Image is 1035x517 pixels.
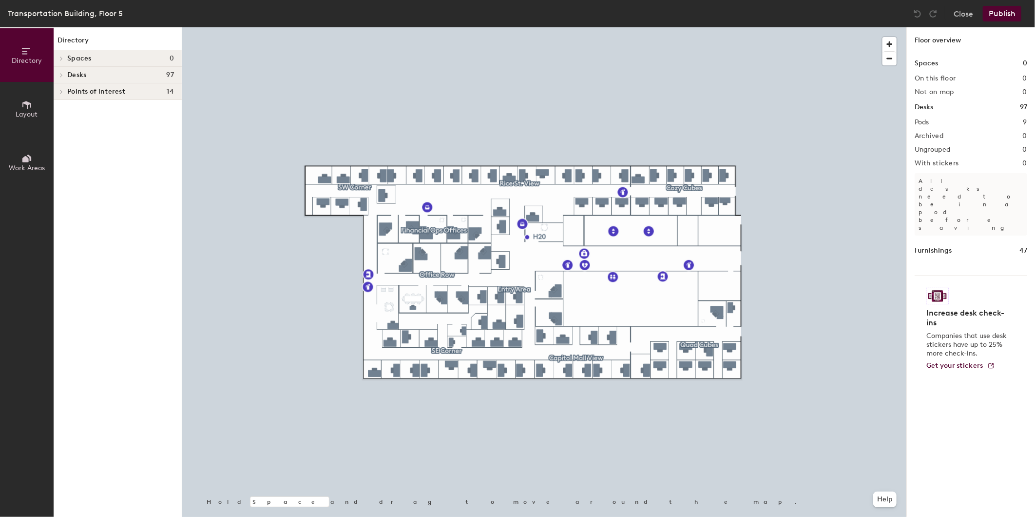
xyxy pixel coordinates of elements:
[983,6,1021,21] button: Publish
[1023,159,1027,167] h2: 0
[167,88,174,96] span: 14
[1023,132,1027,140] h2: 0
[67,88,125,96] span: Points of interest
[926,362,995,370] a: Get your stickers
[926,332,1010,358] p: Companies that use desk stickers have up to 25% more check-ins.
[1019,245,1027,256] h1: 47
[926,288,949,304] img: Sticker logo
[873,492,897,507] button: Help
[1023,146,1027,154] h2: 0
[915,58,938,69] h1: Spaces
[8,7,123,20] div: Transportation Building, Floor 5
[1020,102,1027,113] h1: 97
[907,27,1035,50] h1: Floor overview
[1023,58,1027,69] h1: 0
[1023,75,1027,82] h2: 0
[926,361,983,370] span: Get your stickers
[54,35,182,50] h1: Directory
[915,173,1027,236] p: All desks need to be in a pod before saving
[12,57,42,65] span: Directory
[67,55,92,62] span: Spaces
[166,71,174,79] span: 97
[915,88,954,96] h2: Not on map
[9,164,45,172] span: Work Areas
[915,245,952,256] h1: Furnishings
[926,308,1010,328] h4: Increase desk check-ins
[913,9,922,19] img: Undo
[915,132,943,140] h2: Archived
[1023,119,1027,126] h2: 9
[1023,88,1027,96] h2: 0
[915,159,959,167] h2: With stickers
[915,102,933,113] h1: Desks
[16,110,38,119] span: Layout
[67,71,86,79] span: Desks
[915,146,951,154] h2: Ungrouped
[954,6,973,21] button: Close
[915,119,929,126] h2: Pods
[915,75,956,82] h2: On this floor
[170,55,174,62] span: 0
[928,9,938,19] img: Redo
